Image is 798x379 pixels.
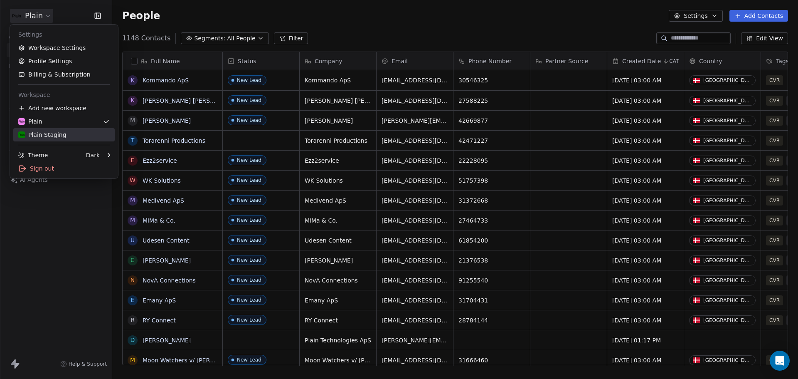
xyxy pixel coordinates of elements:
img: Plain-Logo-Tile.png [18,131,25,138]
div: Workspace [13,88,115,102]
div: Plain Staging [18,131,66,139]
div: Theme [18,151,48,159]
a: Billing & Subscription [13,68,115,81]
a: Profile Settings [13,54,115,68]
a: Workspace Settings [13,41,115,54]
div: Settings [13,28,115,41]
img: Plain-Logo-Tile.png [18,118,25,125]
div: Dark [86,151,100,159]
div: Add new workspace [13,102,115,115]
div: Sign out [13,162,115,175]
div: Plain [18,117,42,126]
